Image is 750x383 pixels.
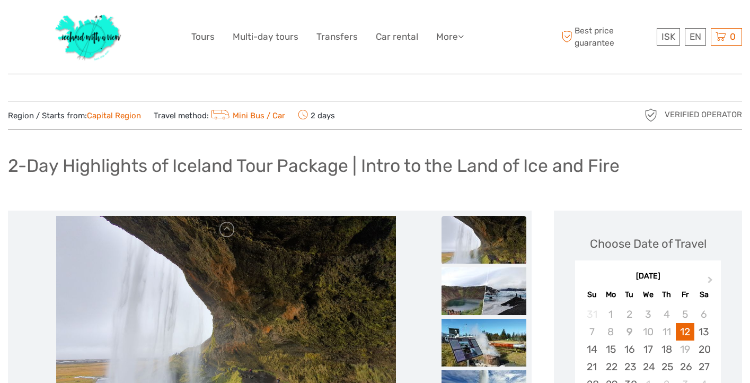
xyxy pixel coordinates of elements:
[676,306,694,323] div: Not available Friday, September 5th, 2025
[154,108,285,123] span: Travel method:
[676,288,694,302] div: Fr
[209,111,285,120] a: Mini Bus / Car
[602,323,620,341] div: Not available Monday, September 8th, 2025
[583,288,601,302] div: Su
[602,288,620,302] div: Mo
[583,323,601,341] div: Not available Sunday, September 7th, 2025
[657,306,676,323] div: Not available Thursday, September 4th, 2025
[657,323,676,341] div: Not available Thursday, September 11th, 2025
[590,236,707,252] div: Choose Date of Travel
[50,8,127,66] img: 1077-ca632067-b948-436b-9c7a-efe9894e108b_logo_big.jpg
[694,288,713,302] div: Sa
[602,358,620,376] div: Choose Monday, September 22nd, 2025
[376,29,418,45] a: Car rental
[694,341,713,358] div: Choose Saturday, September 20th, 2025
[559,25,654,48] span: Best price guarantee
[575,271,721,282] div: [DATE]
[316,29,358,45] a: Transfers
[620,306,639,323] div: Not available Tuesday, September 2nd, 2025
[665,109,742,120] span: Verified Operator
[87,111,141,120] a: Capital Region
[639,341,657,358] div: Choose Wednesday, September 17th, 2025
[602,306,620,323] div: Not available Monday, September 1st, 2025
[583,341,601,358] div: Choose Sunday, September 14th, 2025
[685,28,706,46] div: EN
[676,358,694,376] div: Choose Friday, September 26th, 2025
[694,358,713,376] div: Choose Saturday, September 27th, 2025
[583,306,601,323] div: Not available Sunday, August 31st, 2025
[676,323,694,341] div: Choose Friday, September 12th, 2025
[703,274,720,291] button: Next Month
[657,288,676,302] div: Th
[639,306,657,323] div: Not available Wednesday, September 3rd, 2025
[657,358,676,376] div: Choose Thursday, September 25th, 2025
[8,110,141,121] span: Region / Starts from:
[583,358,601,376] div: Choose Sunday, September 21st, 2025
[620,341,639,358] div: Choose Tuesday, September 16th, 2025
[642,107,659,124] img: verified_operator_grey_128.png
[620,323,639,341] div: Not available Tuesday, September 9th, 2025
[233,29,298,45] a: Multi-day tours
[676,341,694,358] div: Not available Friday, September 19th, 2025
[657,341,676,358] div: Choose Thursday, September 18th, 2025
[298,108,335,123] span: 2 days
[436,29,464,45] a: More
[639,358,657,376] div: Choose Wednesday, September 24th, 2025
[639,323,657,341] div: Not available Wednesday, September 10th, 2025
[620,288,639,302] div: Tu
[694,323,713,341] div: Choose Saturday, September 13th, 2025
[191,29,215,45] a: Tours
[442,267,526,315] img: 812213c9060f48488415c679820e7fd6_slider_thumbnail.jpeg
[8,155,620,177] h1: 2-Day Highlights of Iceland Tour Package | Intro to the Land of Ice and Fire
[694,306,713,323] div: Not available Saturday, September 6th, 2025
[728,31,737,42] span: 0
[639,288,657,302] div: We
[661,31,675,42] span: ISK
[442,319,526,367] img: aa82bad9dcd0451b939bfbf1d1d209dd_slider_thumbnail.jpeg
[620,358,639,376] div: Choose Tuesday, September 23rd, 2025
[442,216,526,264] img: ed2b9e5e9b6f4f71b853f9f9944e8bc6_slider_thumbnail.jpeg
[602,341,620,358] div: Choose Monday, September 15th, 2025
